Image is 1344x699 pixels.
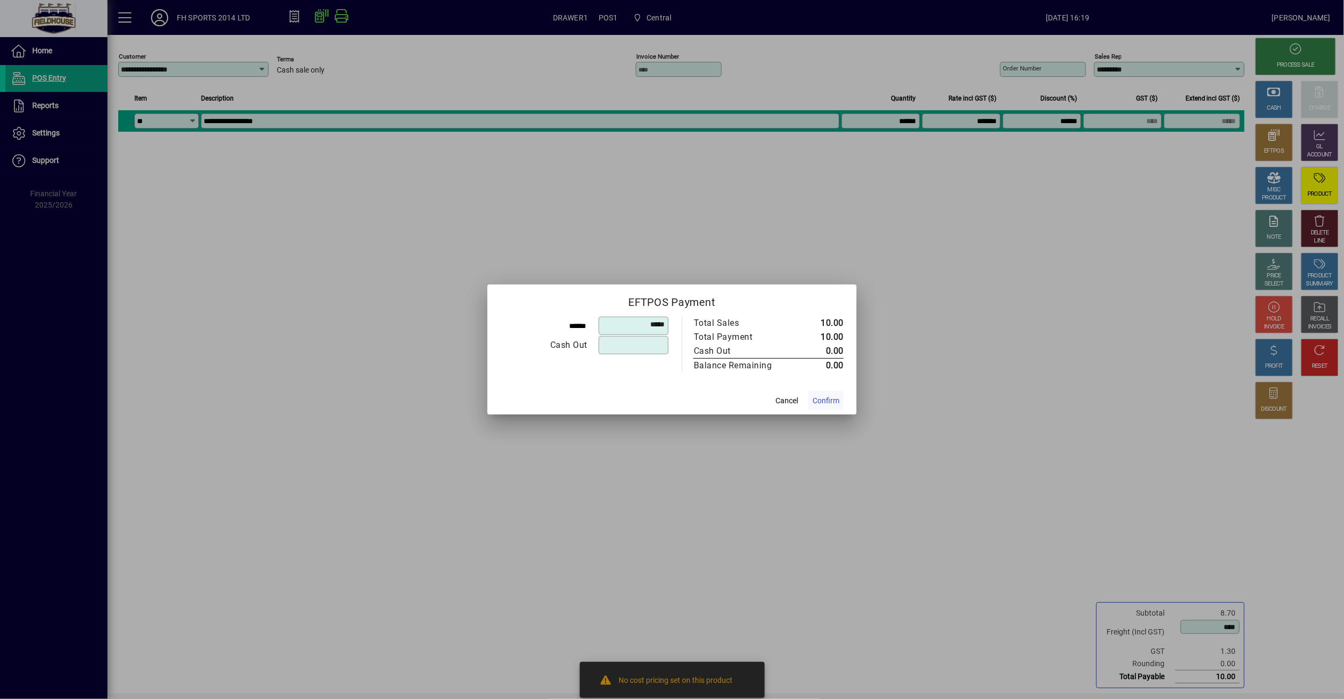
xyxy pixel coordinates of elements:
[808,391,844,410] button: Confirm
[694,345,784,358] div: Cash Out
[693,330,795,344] td: Total Payment
[775,395,798,406] span: Cancel
[693,316,795,330] td: Total Sales
[487,284,857,316] h2: EFTPOS Payment
[694,359,784,372] div: Balance Remaining
[795,330,844,344] td: 10.00
[501,339,587,352] div: Cash Out
[795,344,844,359] td: 0.00
[795,359,844,373] td: 0.00
[770,391,804,410] button: Cancel
[813,395,839,406] span: Confirm
[795,316,844,330] td: 10.00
